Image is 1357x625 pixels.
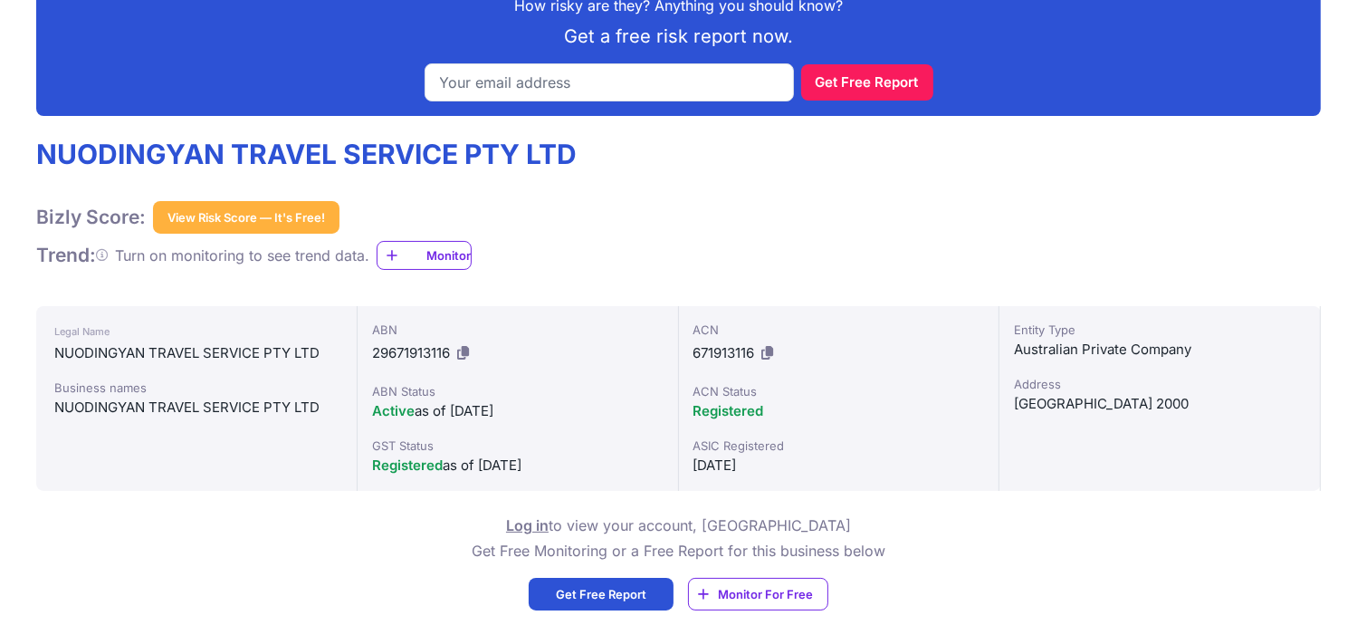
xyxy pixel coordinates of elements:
[54,397,339,418] div: NUODINGYAN TRAVEL SERVICE PTY LTD
[372,402,415,419] span: Active
[1014,375,1305,393] div: Address
[693,344,755,361] span: 671913116
[115,245,369,266] div: Turn on monitoring to see trend data.
[556,585,646,603] span: Get Free Report
[1014,321,1305,339] div: Entity Type
[425,63,794,101] input: Your email address
[506,516,549,534] a: Log in
[372,402,493,419] font: as of [DATE]
[51,24,1306,49] p: Get a free risk report now.
[36,206,146,229] h1: Bizly Score:
[372,382,664,400] div: ABN Status
[472,513,885,563] p: to view your account, [GEOGRAPHIC_DATA] Get Free Monitoring or a Free Report for this business below
[372,457,443,474] span: Registered
[693,437,985,455] div: ASIC Registered
[693,321,985,339] div: ACN
[153,201,339,234] button: View Risk Score — It's Free!
[693,382,985,400] div: ACN Status
[36,244,96,266] font: Trend :
[372,321,664,339] div: ABN
[36,138,577,172] h1: NUODINGYAN TRAVEL SERVICE PTY LTD
[1014,393,1305,415] div: [GEOGRAPHIC_DATA] 2000
[372,437,664,455] div: GST Status
[1014,339,1305,361] div: Australian Private Company
[529,578,674,611] a: Get Free Report
[718,585,813,603] span: Monitor For Free
[54,379,339,397] div: Business names
[54,321,339,342] div: Legal Name
[54,342,339,364] div: NUODINGYAN TRAVEL SERVICE PTY LTD
[693,402,764,419] span: Registered
[801,64,933,101] button: Get Free Report
[372,344,450,361] span: 29671913116
[693,455,985,476] div: [DATE]
[426,246,471,264] span: Monitor
[377,241,472,270] a: Monitor
[372,457,521,474] font: as of [DATE]
[688,578,828,611] a: Monitor For Free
